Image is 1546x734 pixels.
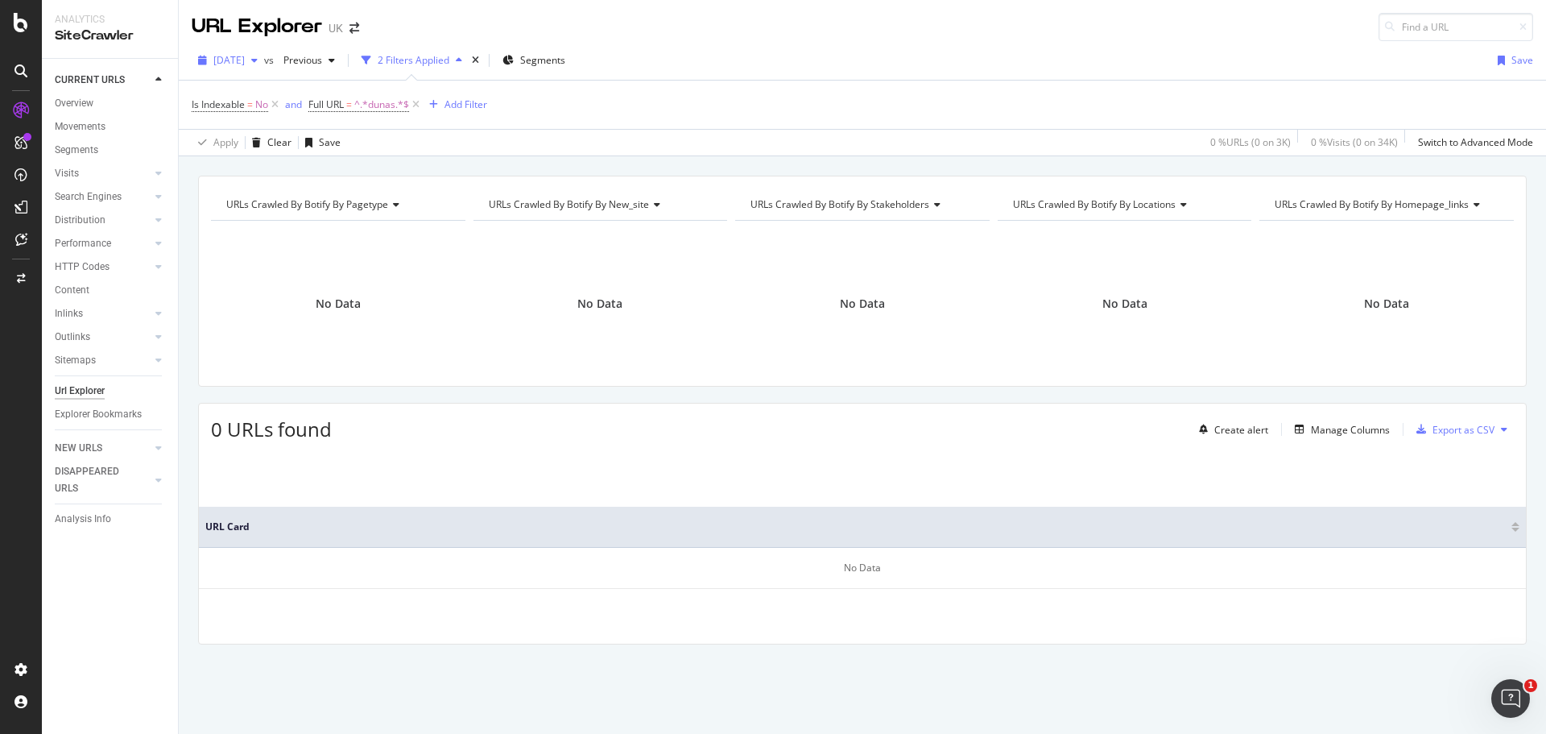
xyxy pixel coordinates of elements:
div: Add Filter [444,97,487,111]
a: NEW URLS [55,440,151,457]
div: Inlinks [55,305,83,322]
h4: URLs Crawled By Botify By pagetype [223,192,451,218]
div: Save [1511,53,1533,67]
button: Switch to Advanced Mode [1412,130,1533,156]
div: 0 % Visits ( 0 on 34K ) [1311,135,1398,149]
span: No Data [577,296,622,312]
a: Content [55,282,167,299]
h4: URLs Crawled By Botify By locations [1010,192,1238,218]
button: Create alert [1193,417,1268,442]
div: URL Explorer [192,13,322,40]
span: 1 [1524,679,1537,692]
a: Explorer Bookmarks [55,406,167,423]
span: No Data [316,296,361,312]
div: Analysis Info [55,511,111,528]
div: Overview [55,95,93,112]
h4: URLs Crawled By Botify By homepage_links [1271,192,1499,218]
a: Url Explorer [55,383,167,400]
div: Export as CSV [1432,423,1494,437]
a: Inlinks [55,305,151,322]
button: Clear [246,130,291,156]
button: Export as CSV [1410,417,1494,442]
a: Sitemaps [55,352,151,369]
button: 2 Filters Applied [355,48,469,73]
a: Movements [55,118,167,135]
span: URLs Crawled By Botify By stakeholders [750,197,929,211]
a: Performance [55,235,151,252]
span: Segments [520,53,565,67]
div: arrow-right-arrow-left [349,23,359,34]
div: NEW URLS [55,440,102,457]
span: URLs Crawled By Botify By homepage_links [1275,197,1469,211]
button: Apply [192,130,238,156]
a: Outlinks [55,329,151,346]
div: and [285,97,302,111]
span: URLs Crawled By Botify By new_site [489,197,649,211]
a: Segments [55,142,167,159]
span: 2025 Aug. 30th [213,53,245,67]
div: Segments [55,142,98,159]
a: Visits [55,165,151,182]
span: No [255,93,268,116]
a: Overview [55,95,167,112]
div: Create alert [1214,423,1268,437]
span: URL Card [205,520,1507,534]
span: Full URL [308,97,344,111]
div: Sitemaps [55,352,96,369]
button: Previous [277,48,341,73]
span: URLs Crawled By Botify By locations [1013,197,1176,211]
div: Distribution [55,212,105,229]
div: Url Explorer [55,383,105,400]
span: Previous [277,53,322,67]
span: No Data [1364,296,1409,312]
button: Segments [496,48,572,73]
button: Save [1491,48,1533,73]
div: Apply [213,135,238,149]
span: = [247,97,253,111]
a: Distribution [55,212,151,229]
div: 2 Filters Applied [378,53,449,67]
span: No Data [840,296,885,312]
div: DISAPPEARED URLS [55,463,136,497]
span: = [346,97,352,111]
button: Save [299,130,341,156]
span: URLs Crawled By Botify By pagetype [226,197,388,211]
div: Explorer Bookmarks [55,406,142,423]
a: Analysis Info [55,511,167,528]
div: Analytics [55,13,165,27]
button: and [285,97,302,112]
button: Add Filter [423,95,487,114]
div: CURRENT URLS [55,72,125,89]
div: UK [329,20,343,36]
button: [DATE] [192,48,264,73]
span: 0 URLs found [211,416,332,442]
div: Content [55,282,89,299]
div: Performance [55,235,111,252]
div: Outlinks [55,329,90,346]
div: Clear [267,135,291,149]
div: Save [319,135,341,149]
span: ^.*dunas.*$ [354,93,409,116]
a: HTTP Codes [55,259,151,276]
div: Movements [55,118,105,135]
div: Manage Columns [1311,423,1390,437]
div: 0 % URLs ( 0 on 3K ) [1210,135,1291,149]
div: times [469,52,482,68]
span: No Data [1102,296,1147,312]
h4: URLs Crawled By Botify By stakeholders [747,192,975,218]
a: DISAPPEARED URLS [55,463,151,497]
div: SiteCrawler [55,27,165,45]
div: Visits [55,165,79,182]
span: vs [264,53,277,67]
div: No Data [199,548,1526,589]
button: Manage Columns [1288,420,1390,439]
a: Search Engines [55,189,151,205]
div: Search Engines [55,189,122,205]
input: Find a URL [1379,13,1533,41]
a: CURRENT URLS [55,72,151,89]
div: HTTP Codes [55,259,110,276]
h4: URLs Crawled By Botify By new_site [486,192,713,218]
span: Is Indexable [192,97,245,111]
iframe: Intercom live chat [1491,679,1530,718]
div: Switch to Advanced Mode [1418,135,1533,149]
